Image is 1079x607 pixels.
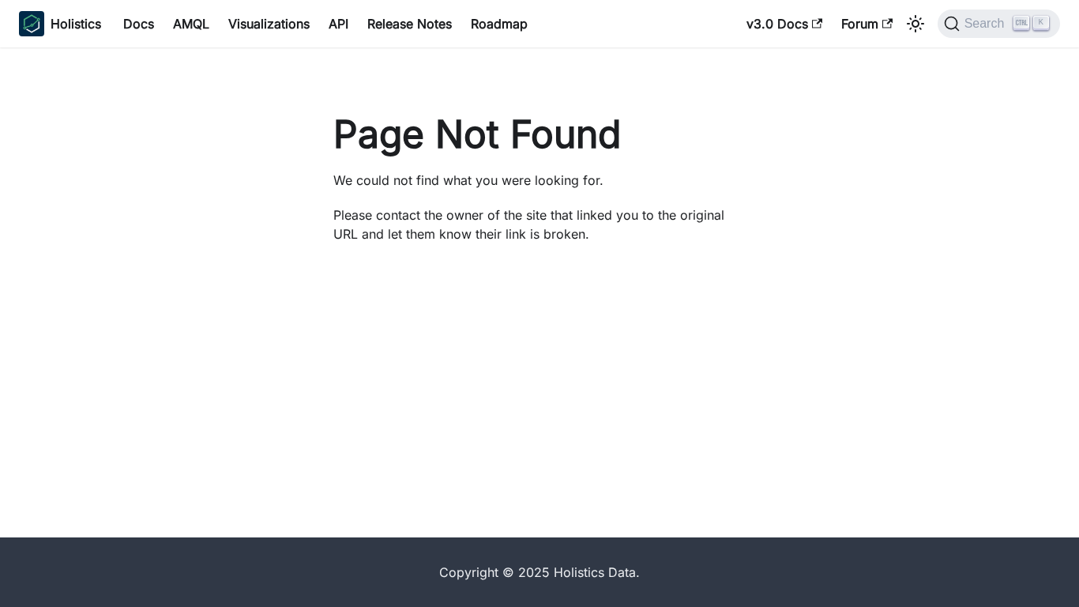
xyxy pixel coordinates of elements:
b: Holistics [51,14,101,33]
p: We could not find what you were looking for. [333,171,746,190]
p: Please contact the owner of the site that linked you to the original URL and let them know their ... [333,205,746,243]
img: Holistics [19,11,44,36]
button: Search (Ctrl+K) [938,9,1060,38]
a: AMQL [164,11,219,36]
a: Visualizations [219,11,319,36]
button: Switch between dark and light mode (currently light mode) [903,11,928,36]
a: Roadmap [461,11,537,36]
kbd: K [1033,16,1049,30]
a: HolisticsHolistics [19,11,101,36]
a: v3.0 Docs [737,11,832,36]
div: Copyright © 2025 Holistics Data. [108,563,971,582]
h1: Page Not Found [333,111,746,158]
a: Release Notes [358,11,461,36]
a: API [319,11,358,36]
a: Docs [114,11,164,36]
a: Forum [832,11,902,36]
span: Search [960,17,1014,31]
